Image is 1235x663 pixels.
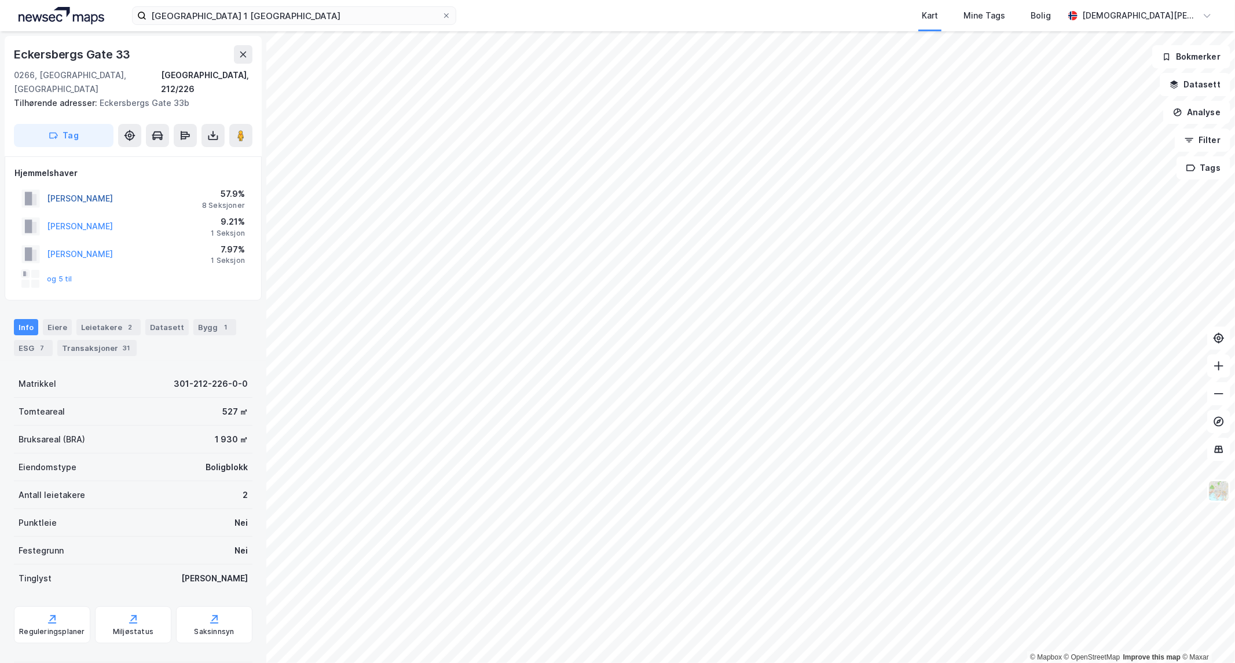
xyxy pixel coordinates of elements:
[211,243,245,257] div: 7.97%
[19,572,52,585] div: Tinglyst
[19,488,85,502] div: Antall leietakere
[43,319,72,335] div: Eiere
[19,433,85,446] div: Bruksareal (BRA)
[19,460,76,474] div: Eiendomstype
[1208,480,1230,502] img: Z
[19,377,56,391] div: Matrikkel
[19,516,57,530] div: Punktleie
[19,7,104,24] img: logo.a4113a55bc3d86da70a041830d287a7e.svg
[211,229,245,238] div: 1 Seksjon
[211,256,245,265] div: 1 Seksjon
[14,166,252,180] div: Hjemmelshaver
[14,340,53,356] div: ESG
[120,342,132,354] div: 31
[14,98,100,108] span: Tilhørende adresser:
[211,215,245,229] div: 9.21%
[36,342,48,354] div: 7
[146,7,442,24] input: Søk på adresse, matrikkel, gårdeiere, leietakere eller personer
[234,516,248,530] div: Nei
[14,319,38,335] div: Info
[76,319,141,335] div: Leietakere
[1177,607,1235,663] div: Kontrollprogram for chat
[234,544,248,558] div: Nei
[1152,45,1230,68] button: Bokmerker
[14,124,113,147] button: Tag
[1123,653,1181,661] a: Improve this map
[14,45,133,64] div: Eckersbergs Gate 33
[57,340,137,356] div: Transaksjoner
[202,201,245,210] div: 8 Seksjoner
[1177,156,1230,180] button: Tags
[1031,9,1051,23] div: Bolig
[1030,653,1062,661] a: Mapbox
[1082,9,1198,23] div: [DEMOGRAPHIC_DATA][PERSON_NAME]
[161,68,252,96] div: [GEOGRAPHIC_DATA], 212/226
[1177,607,1235,663] iframe: Chat Widget
[181,572,248,585] div: [PERSON_NAME]
[19,544,64,558] div: Festegrunn
[1160,73,1230,96] button: Datasett
[922,9,938,23] div: Kart
[220,321,232,333] div: 1
[113,627,153,636] div: Miljøstatus
[14,68,161,96] div: 0266, [GEOGRAPHIC_DATA], [GEOGRAPHIC_DATA]
[243,488,248,502] div: 2
[206,460,248,474] div: Boligblokk
[963,9,1005,23] div: Mine Tags
[1163,101,1230,124] button: Analyse
[124,321,136,333] div: 2
[1175,129,1230,152] button: Filter
[174,377,248,391] div: 301-212-226-0-0
[1064,653,1120,661] a: OpenStreetMap
[215,433,248,446] div: 1 930 ㎡
[202,187,245,201] div: 57.9%
[193,319,236,335] div: Bygg
[195,627,234,636] div: Saksinnsyn
[19,405,65,419] div: Tomteareal
[145,319,189,335] div: Datasett
[222,405,248,419] div: 527 ㎡
[14,96,243,110] div: Eckersbergs Gate 33b
[19,627,85,636] div: Reguleringsplaner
